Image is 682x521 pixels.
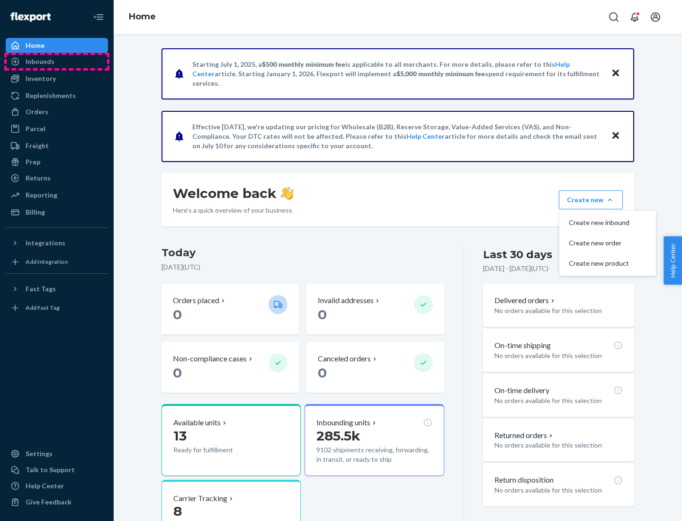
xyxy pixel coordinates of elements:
[173,445,261,455] p: Ready for fulfillment
[162,262,444,272] p: [DATE] ( UTC )
[604,8,623,27] button: Open Search Box
[173,503,182,519] span: 8
[129,11,156,22] a: Home
[26,124,45,134] div: Parcel
[162,245,444,260] h3: Today
[316,417,370,428] p: Inbounding units
[26,207,45,217] div: Billing
[569,219,629,226] span: Create new inbound
[6,254,108,269] a: Add Integration
[173,306,182,323] span: 0
[406,132,445,140] a: Help Center
[192,122,602,151] p: Effective [DATE], we're updating our pricing for Wholesale (B2B), Reserve Storage, Value-Added Se...
[318,295,374,306] p: Invalid addresses
[6,54,108,69] a: Inbounds
[6,446,108,461] a: Settings
[561,233,654,253] button: Create new order
[6,121,108,136] a: Parcel
[610,129,622,143] button: Close
[6,235,108,251] button: Integrations
[494,295,556,306] button: Delivered orders
[6,205,108,220] a: Billing
[6,188,108,203] a: Reporting
[6,71,108,86] a: Inventory
[26,141,49,151] div: Freight
[646,8,665,27] button: Open account menu
[316,428,360,444] span: 285.5k
[26,465,75,475] div: Talk to Support
[318,353,371,364] p: Canceled orders
[494,430,555,441] button: Returned orders
[10,12,51,22] img: Flexport logo
[318,365,327,381] span: 0
[6,462,108,477] a: Talk to Support
[26,304,60,312] div: Add Fast Tag
[173,365,182,381] span: 0
[173,417,221,428] p: Available units
[561,253,654,274] button: Create new product
[494,440,623,450] p: No orders available for this selection
[173,295,219,306] p: Orders placed
[162,404,301,476] button: Available units13Ready for fulfillment
[26,57,54,66] div: Inbounds
[26,449,53,458] div: Settings
[494,306,623,315] p: No orders available for this selection
[173,428,187,444] span: 13
[162,284,299,334] button: Orders placed 0
[305,404,444,476] button: Inbounding units285.5k9102 shipments receiving, forwarding, in transit, or ready to ship
[26,91,76,100] div: Replenishments
[26,173,51,183] div: Returns
[121,3,163,31] ol: breadcrumbs
[494,485,623,495] p: No orders available for this selection
[494,351,623,360] p: No orders available for this selection
[6,494,108,510] button: Give Feedback
[26,238,65,248] div: Integrations
[26,157,40,167] div: Prep
[396,70,485,78] span: $5,000 monthly minimum fee
[306,342,444,393] button: Canceled orders 0
[483,264,548,273] p: [DATE] - [DATE] ( UTC )
[26,107,48,117] div: Orders
[26,258,68,266] div: Add Integration
[26,41,45,50] div: Home
[89,8,108,27] button: Close Navigation
[6,171,108,186] a: Returns
[280,187,294,200] img: hand-wave emoji
[26,481,64,491] div: Help Center
[262,60,345,68] span: $500 monthly minimum fee
[569,260,629,267] span: Create new product
[26,284,56,294] div: Fast Tags
[6,138,108,153] a: Freight
[316,445,432,464] p: 9102 shipments receiving, forwarding, in transit, or ready to ship
[494,475,554,485] p: Return disposition
[173,206,294,215] p: Here’s a quick overview of your business
[610,67,622,81] button: Close
[173,493,227,504] p: Carrier Tracking
[6,104,108,119] a: Orders
[494,396,623,405] p: No orders available for this selection
[483,247,552,262] div: Last 30 days
[664,236,682,285] button: Help Center
[6,281,108,296] button: Fast Tags
[569,240,629,246] span: Create new order
[6,300,108,315] a: Add Fast Tag
[26,74,56,83] div: Inventory
[6,38,108,53] a: Home
[6,478,108,494] a: Help Center
[192,60,602,88] p: Starting July 1, 2025, a is applicable to all merchants. For more details, please refer to this a...
[26,497,72,507] div: Give Feedback
[6,88,108,103] a: Replenishments
[318,306,327,323] span: 0
[6,154,108,170] a: Prep
[173,353,247,364] p: Non-compliance cases
[306,284,444,334] button: Invalid addresses 0
[561,213,654,233] button: Create new inbound
[559,190,623,209] button: Create newCreate new inboundCreate new orderCreate new product
[162,342,299,393] button: Non-compliance cases 0
[494,340,551,351] p: On-time shipping
[625,8,644,27] button: Open notifications
[173,185,294,202] h1: Welcome back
